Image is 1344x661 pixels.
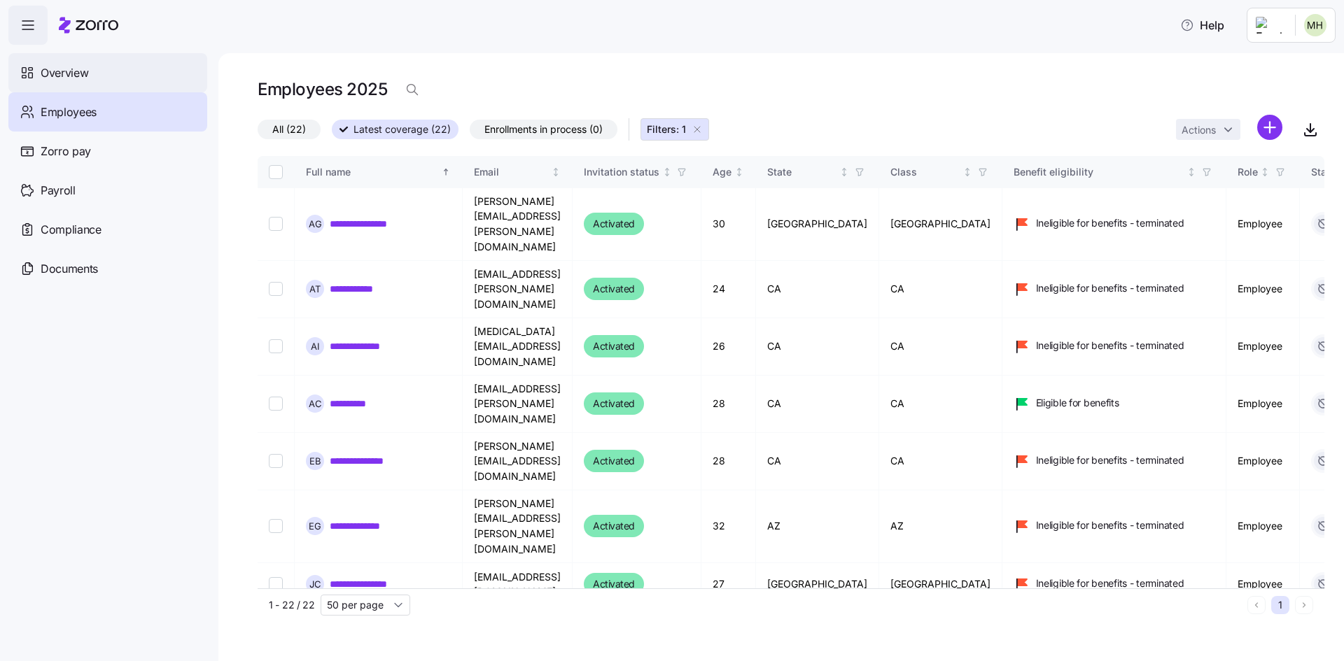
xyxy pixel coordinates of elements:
input: Select record 2 [269,282,283,296]
td: [GEOGRAPHIC_DATA] [756,563,879,606]
div: Sorted ascending [441,167,451,177]
td: Employee [1226,188,1300,261]
td: Employee [1226,376,1300,433]
div: Benefit eligibility [1014,164,1184,180]
span: Activated [593,280,635,297]
div: Not sorted [662,167,672,177]
input: Select all records [269,165,283,179]
div: State [767,164,837,180]
input: Select record 7 [269,577,283,591]
td: 24 [701,261,756,318]
td: 30 [701,188,756,261]
span: Compliance [41,221,101,239]
span: E G [309,522,321,531]
td: [MEDICAL_DATA][EMAIL_ADDRESS][DOMAIN_NAME] [463,318,573,376]
button: Actions [1176,119,1240,140]
span: Enrollments in process (0) [484,120,603,138]
th: ClassNot sorted [879,156,1002,188]
span: Latest coverage (22) [353,120,451,138]
span: Ineligible for benefits - terminated [1036,216,1184,230]
div: Not sorted [1186,167,1196,177]
td: 28 [701,376,756,433]
svg: add icon [1257,115,1282,140]
span: Payroll [41,182,76,199]
span: Help [1180,17,1224,34]
td: [GEOGRAPHIC_DATA] [879,563,1002,606]
td: CA [879,261,1002,318]
div: Not sorted [839,167,849,177]
input: Select record 6 [269,519,283,533]
td: Employee [1226,433,1300,490]
button: Next page [1295,596,1313,614]
button: Previous page [1247,596,1266,614]
h1: Employees 2025 [258,78,387,100]
th: EmailNot sorted [463,156,573,188]
span: Ineligible for benefits - terminated [1036,576,1184,590]
input: Select record 1 [269,217,283,231]
td: [GEOGRAPHIC_DATA] [756,188,879,261]
th: StateNot sorted [756,156,879,188]
div: Class [890,164,960,180]
span: A T [309,285,321,294]
span: Ineligible for benefits - terminated [1036,453,1184,467]
th: Full nameSorted ascending [295,156,463,188]
td: [PERSON_NAME][EMAIL_ADDRESS][PERSON_NAME][DOMAIN_NAME] [463,188,573,261]
td: 32 [701,490,756,563]
td: [PERSON_NAME][EMAIL_ADDRESS][DOMAIN_NAME] [463,433,573,490]
div: Role [1238,164,1258,180]
td: CA [756,376,879,433]
td: CA [879,376,1002,433]
td: [EMAIL_ADDRESS][PERSON_NAME][DOMAIN_NAME] [463,261,573,318]
span: Activated [593,338,635,355]
a: Overview [8,53,207,92]
span: Ineligible for benefits - terminated [1036,281,1184,295]
input: Select record 5 [269,454,283,468]
span: Activated [593,395,635,412]
div: Not sorted [734,167,744,177]
span: Activated [593,518,635,534]
span: Employees [41,104,97,121]
input: Select record 3 [269,339,283,353]
a: Zorro pay [8,132,207,171]
td: CA [756,318,879,376]
span: A I [311,342,319,351]
td: CA [756,433,879,490]
span: Eligible for benefits [1036,396,1119,410]
span: All (22) [272,120,306,138]
img: Employer logo [1256,17,1284,34]
div: Invitation status [584,164,659,180]
td: CA [756,261,879,318]
th: RoleNot sorted [1226,156,1300,188]
span: Ineligible for benefits - terminated [1036,518,1184,532]
span: Zorro pay [41,143,91,160]
div: Not sorted [1260,167,1270,177]
span: E B [309,457,321,466]
td: CA [879,318,1002,376]
div: Email [474,164,549,180]
td: [GEOGRAPHIC_DATA] [879,188,1002,261]
span: Actions [1182,125,1216,135]
td: [PERSON_NAME][EMAIL_ADDRESS][PERSON_NAME][DOMAIN_NAME] [463,490,573,563]
td: 26 [701,318,756,376]
span: 1 - 22 / 22 [269,598,315,612]
span: Documents [41,260,98,278]
div: Not sorted [962,167,972,177]
td: AZ [879,490,1002,563]
span: Overview [41,64,88,82]
span: Activated [593,215,635,232]
span: Ineligible for benefits - terminated [1036,339,1184,353]
button: Help [1169,11,1235,39]
td: [EMAIL_ADDRESS][DOMAIN_NAME] [463,563,573,606]
div: Age [713,164,731,180]
div: Not sorted [551,167,561,177]
div: Full name [306,164,439,180]
span: Activated [593,453,635,469]
span: Filters: 1 [647,122,686,136]
td: Employee [1226,563,1300,606]
a: Employees [8,92,207,132]
td: Employee [1226,490,1300,563]
span: A C [309,399,322,408]
input: Select record 4 [269,397,283,411]
a: Payroll [8,171,207,210]
a: Documents [8,249,207,288]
